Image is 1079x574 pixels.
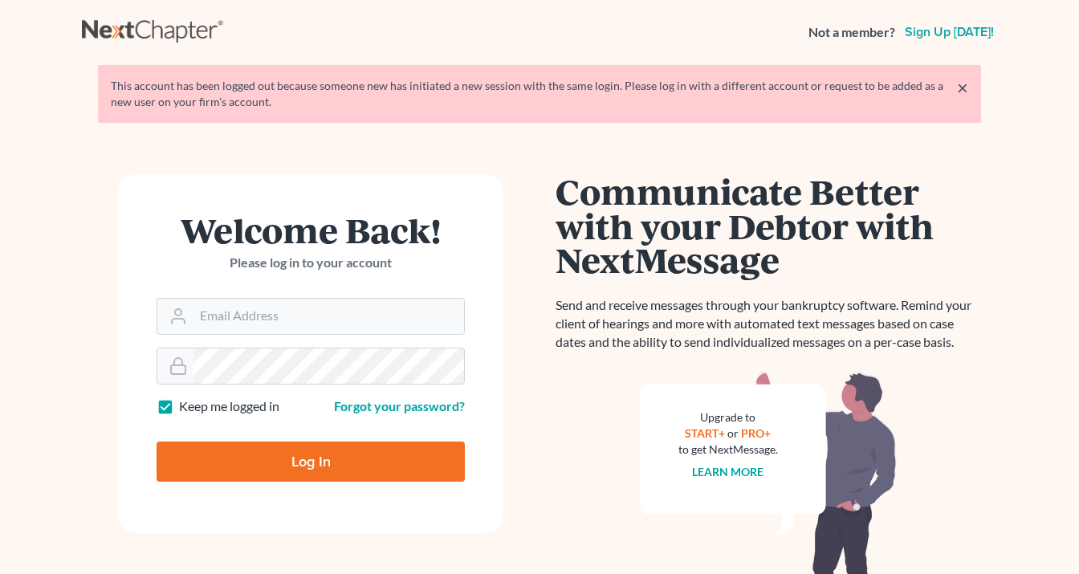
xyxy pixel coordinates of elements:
[556,296,981,352] p: Send and receive messages through your bankruptcy software. Remind your client of hearings and mo...
[193,299,464,334] input: Email Address
[808,23,895,42] strong: Not a member?
[678,442,778,458] div: to get NextMessage.
[693,465,764,478] a: Learn more
[902,26,997,39] a: Sign up [DATE]!
[111,78,968,110] div: This account has been logged out because someone new has initiated a new session with the same lo...
[556,174,981,277] h1: Communicate Better with your Debtor with NextMessage
[742,426,772,440] a: PRO+
[957,78,968,97] a: ×
[686,426,726,440] a: START+
[157,213,465,247] h1: Welcome Back!
[157,254,465,272] p: Please log in to your account
[334,398,465,413] a: Forgot your password?
[728,426,739,440] span: or
[678,409,778,425] div: Upgrade to
[179,397,279,416] label: Keep me logged in
[157,442,465,482] input: Log In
